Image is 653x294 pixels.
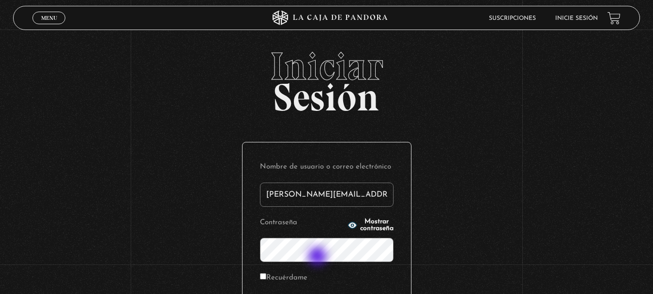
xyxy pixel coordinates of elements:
[13,47,640,109] h2: Sesión
[260,273,266,279] input: Recuérdame
[41,15,57,21] span: Menu
[360,218,394,232] span: Mostrar contraseña
[348,218,394,232] button: Mostrar contraseña
[489,15,536,21] a: Suscripciones
[607,12,621,25] a: View your shopping cart
[260,216,345,231] label: Contraseña
[38,23,61,30] span: Cerrar
[260,271,307,286] label: Recuérdame
[13,47,640,86] span: Iniciar
[260,160,394,175] label: Nombre de usuario o correo electrónico
[555,15,598,21] a: Inicie sesión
